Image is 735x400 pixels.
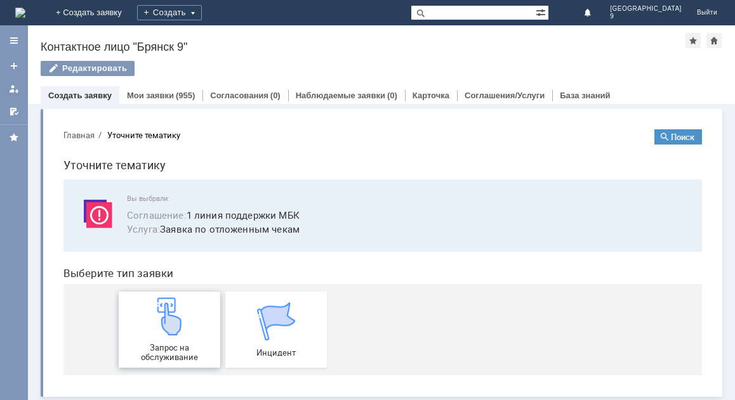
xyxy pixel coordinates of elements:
span: 9 [610,13,682,20]
span: Заявка по отложенным чекам [74,103,633,117]
a: Инцидент [172,172,274,248]
div: (0) [270,91,281,100]
span: Расширенный поиск [536,6,548,18]
div: (0) [387,91,397,100]
a: Соглашения/Услуги [465,91,545,100]
a: Запрос на обслуживание [65,172,167,248]
img: svg%3E [25,75,63,113]
a: Мои согласования [4,101,24,122]
div: Создать [137,5,202,20]
img: get23c147a1b4124cbfa18e19f2abec5e8f [97,178,135,216]
img: logo [15,8,25,18]
a: Мои заявки [4,79,24,99]
button: Главная [10,10,41,22]
a: Наблюдаемые заявки [296,91,385,100]
a: Карточка [413,91,449,100]
span: [GEOGRAPHIC_DATA] [610,5,682,13]
div: Добавить в избранное [685,33,701,48]
span: Услуга : [74,103,107,116]
div: Сделать домашней страницей [706,33,722,48]
button: Соглашение:1 линия поддержки МБК [74,89,246,103]
header: Выберите тип заявки [10,148,649,160]
div: (955) [176,91,195,100]
a: Мои заявки [127,91,174,100]
span: Инцидент [176,229,270,238]
h1: Уточните тематику [10,37,649,55]
span: Вы выбрали: [74,75,633,84]
img: get067d4ba7cf7247ad92597448b2db9300 [204,183,242,221]
a: База знаний [560,91,610,100]
a: Согласования [210,91,268,100]
a: Перейти на домашнюю страницу [15,8,25,18]
button: Поиск [601,10,649,25]
div: Уточните тематику [54,11,127,21]
span: Соглашение : [74,89,133,102]
a: Создать заявку [48,91,112,100]
div: Контактное лицо "Брянск 9" [41,41,685,53]
span: Запрос на обслуживание [69,224,163,243]
a: Создать заявку [4,56,24,76]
